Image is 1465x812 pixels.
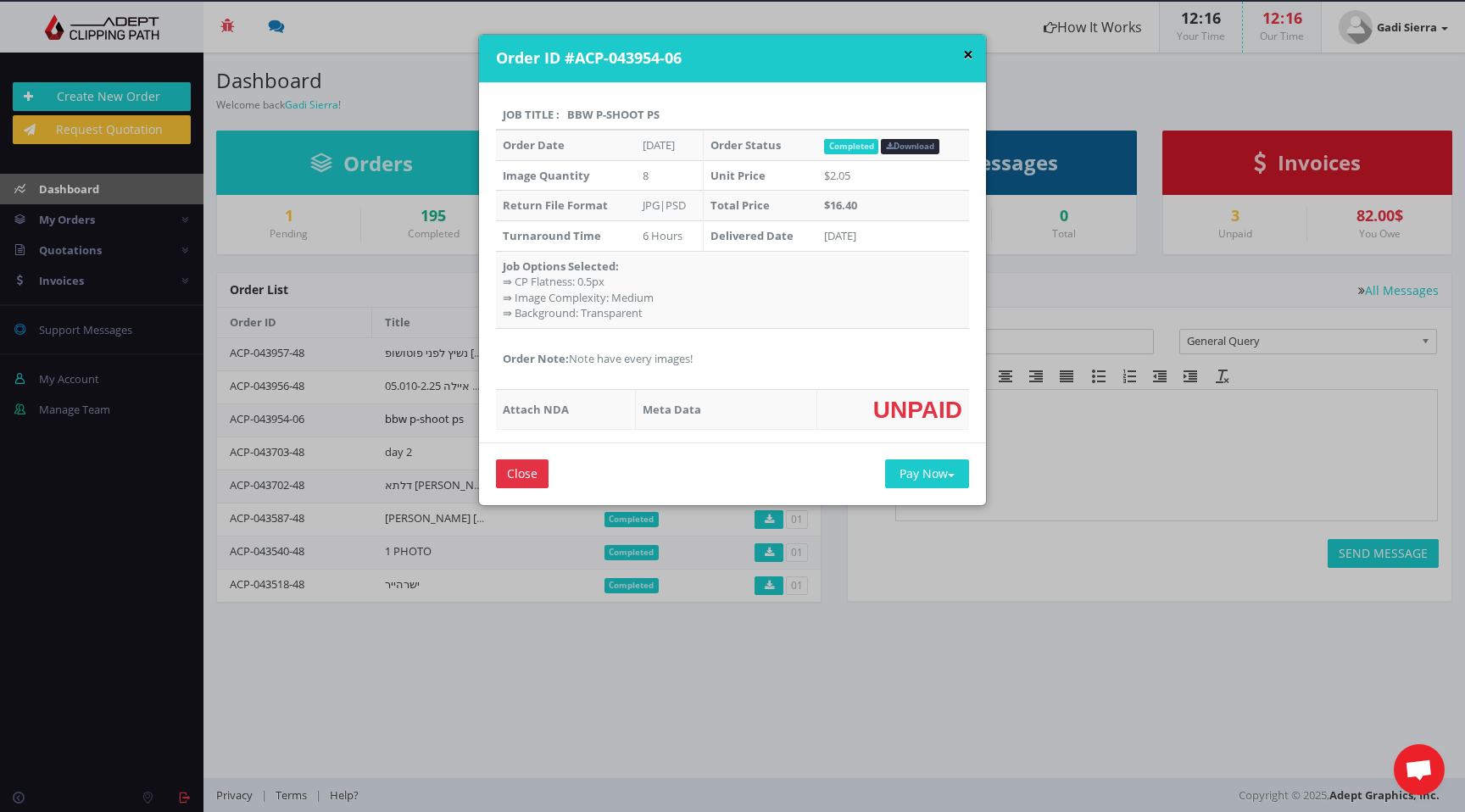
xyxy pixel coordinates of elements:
strong: Return File Format [503,197,608,213]
td: 6 Hours [636,220,703,251]
strong: Job Options Selected: [503,259,619,274]
strong: Attach NDA [503,402,569,417]
strong: Unit Price [710,168,766,183]
strong: $16.40 [824,197,857,213]
td: $2.05 [817,160,969,191]
th: Job Title : bbw p-shoot ps [496,100,969,131]
span: UNPAID [873,397,962,422]
strong: Order Status [710,137,781,153]
td: Note have every images! [496,328,969,390]
strong: Delivered Date [710,228,794,243]
button: Pay Now [885,459,969,488]
span: Completed [824,139,879,154]
div: פתח צ'אט [1394,744,1445,795]
a: Download [881,139,939,154]
td: JPG|PSD [636,191,703,221]
strong: Meta Data [643,402,701,417]
strong: Order Date [503,137,565,153]
td: [DATE] [817,220,969,251]
input: Close [496,459,549,488]
button: × [963,46,973,64]
strong: Turnaround Time [503,228,601,243]
td: ⇛ CP Flatness: 0.5px ⇛ Image Complexity: Medium ⇛ Background: Transparent [496,251,969,328]
strong: Image Quantity [503,168,589,183]
strong: Total Price [710,197,770,213]
h4: Order ID #ACP-043954-06 [496,47,973,70]
td: [DATE] [636,130,703,160]
strong: Order Note: [503,351,569,366]
span: 8 [643,168,649,183]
